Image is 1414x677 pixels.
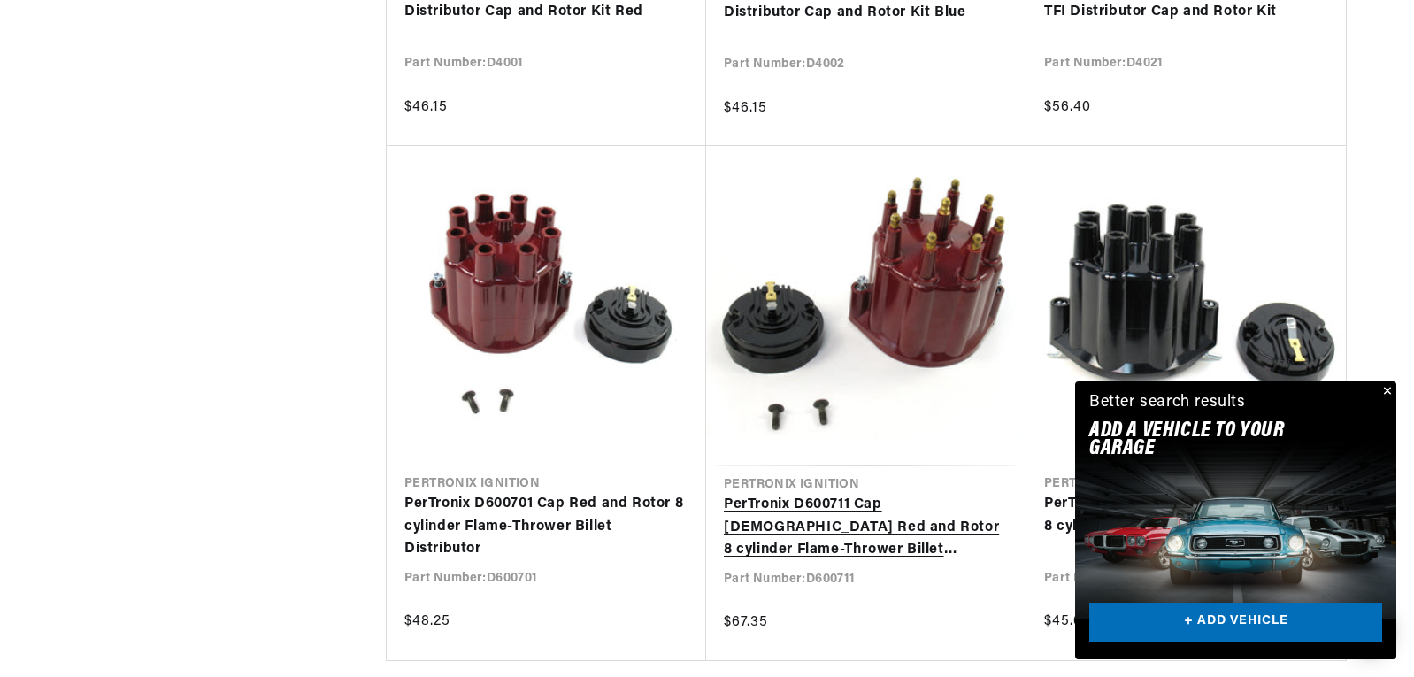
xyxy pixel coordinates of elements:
[1089,603,1382,642] a: + ADD VEHICLE
[404,493,688,561] a: PerTronix D600701 Cap Red and Rotor 8 cylinder Flame-Thrower Billet Distributor
[1089,422,1338,458] h2: Add A VEHICLE to your garage
[1089,390,1246,416] div: Better search results
[1375,381,1396,403] button: Close
[724,494,1009,562] a: PerTronix D600711 Cap [DEMOGRAPHIC_DATA] Red and Rotor 8 cylinder Flame-Thrower Billet Distributor
[1044,493,1328,538] a: PerTronix D600702 Cap Black and Rotor 8 cylinder Chevy Cast Distributor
